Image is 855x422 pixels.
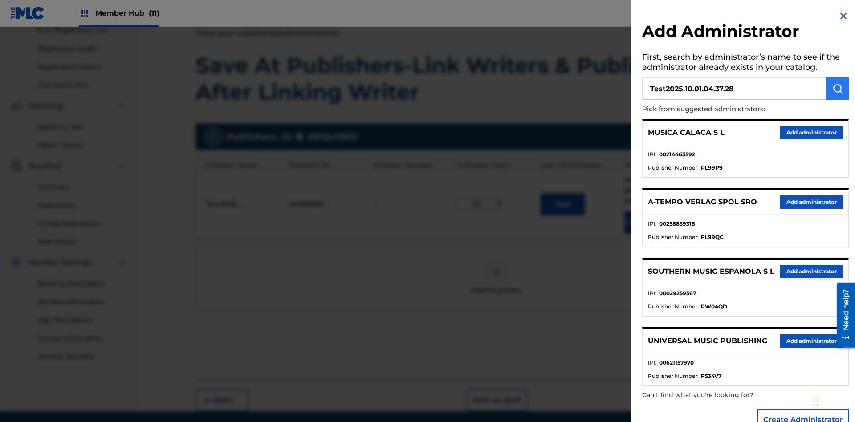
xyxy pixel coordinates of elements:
span: Publisher Number : [648,372,699,380]
strong: PL99QC [701,233,724,241]
iframe: Resource Center [830,279,855,352]
img: MLC Logo [11,7,45,20]
strong: P534V7 [701,372,721,380]
strong: PW04QD [701,303,727,311]
button: Add administrator [780,265,843,278]
span: Member Hub [95,8,159,18]
button: Add administrator [780,126,843,139]
div: Drag [813,388,818,415]
button: Add administrator [780,334,843,348]
p: A-TEMPO VERLAG SPOL SRO [648,197,757,207]
input: Search administrator’s name [642,77,826,100]
p: Can't find what you're looking for? [642,386,798,404]
iframe: Chat Widget [810,379,855,422]
strong: PL99P9 [701,164,723,172]
button: Add administrator [780,195,843,209]
span: Publisher Number : [648,164,699,172]
strong: 00029259567 [659,289,696,297]
h5: First, search by administrator’s name to see if the administrator already exists in your catalog. [642,49,849,77]
span: IPI : [648,289,657,297]
span: IPI : [648,220,657,228]
span: IPI : [648,359,657,367]
strong: 00214463592 [659,150,695,158]
strong: 00621157970 [659,359,694,367]
img: Top Rightsholders [79,8,90,19]
p: SOUTHERN MUSIC ESPANOLA S L [648,266,774,277]
h2: Add Administrator [642,21,849,44]
img: Search Works [832,83,843,94]
strong: 00258839318 [659,220,695,228]
span: Publisher Number : [648,303,699,311]
span: Publisher Number : [648,233,699,241]
p: Pick from suggested administrators: [642,100,798,119]
p: MUSICA CALACA S L [648,127,725,138]
span: (11) [149,9,159,17]
span: IPI : [648,150,657,158]
p: UNIVERSAL MUSIC PUBLISHING [648,336,767,346]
